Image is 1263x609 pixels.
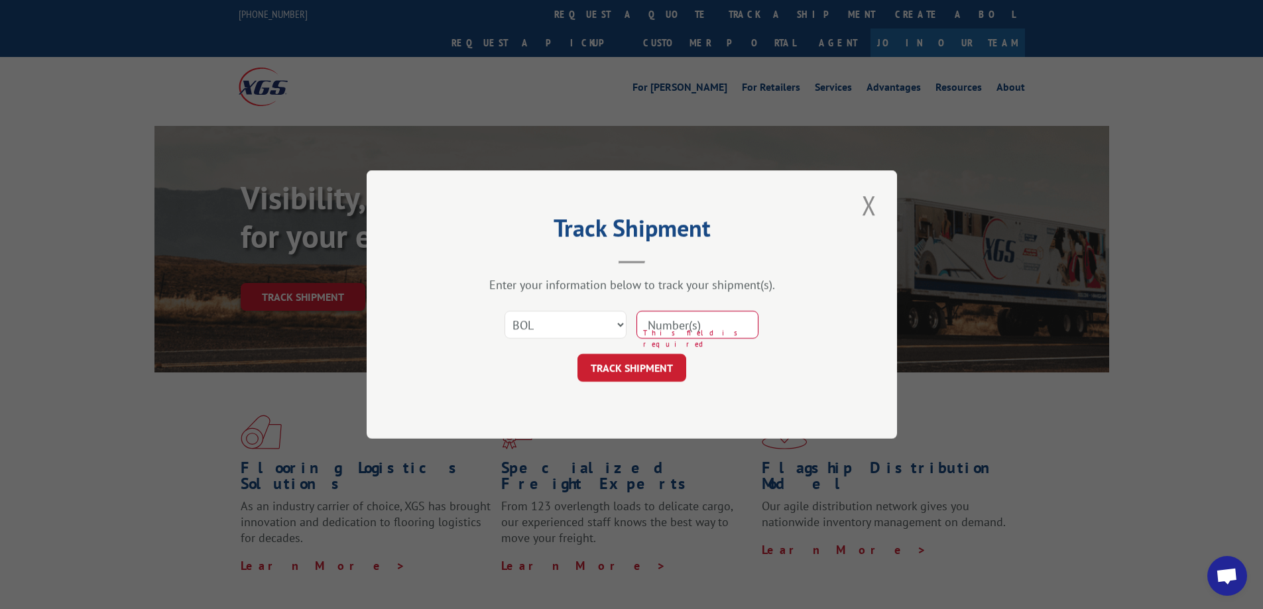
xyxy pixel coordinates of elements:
button: TRACK SHIPMENT [577,354,686,382]
button: Close modal [858,187,880,223]
span: This field is required [643,327,758,349]
div: Enter your information below to track your shipment(s). [433,277,831,292]
a: Open chat [1207,556,1247,596]
h2: Track Shipment [433,219,831,244]
input: Number(s) [636,311,758,339]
